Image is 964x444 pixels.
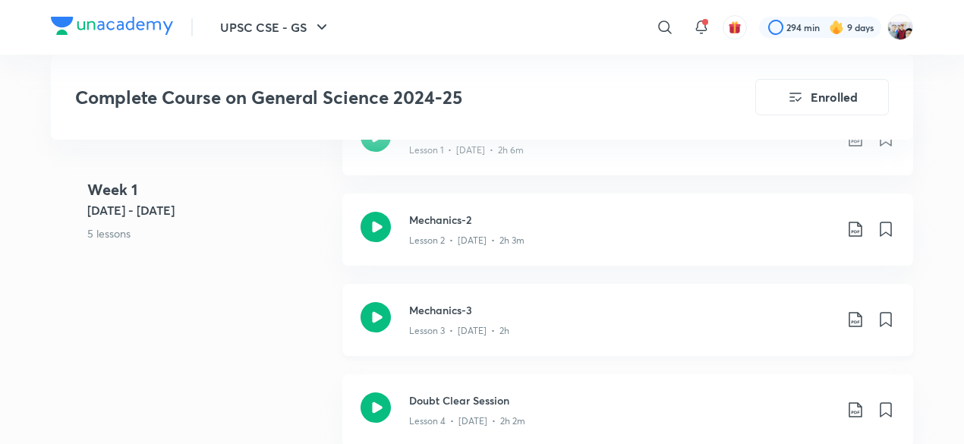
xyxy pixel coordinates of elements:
[342,194,913,284] a: Mechanics-2Lesson 2 • [DATE] • 2h 3m
[211,12,340,43] button: UPSC CSE - GS
[51,17,173,35] img: Company Logo
[87,201,330,219] h5: [DATE] - [DATE]
[409,324,509,338] p: Lesson 3 • [DATE] • 2h
[342,103,913,194] a: Mechanics-1Lesson 1 • [DATE] • 2h 6m
[87,225,330,241] p: 5 lessons
[342,284,913,374] a: Mechanics-3Lesson 3 • [DATE] • 2h
[409,212,834,228] h3: Mechanics-2
[755,79,889,115] button: Enrolled
[409,143,524,157] p: Lesson 1 • [DATE] • 2h 6m
[728,20,742,34] img: avatar
[409,392,834,408] h3: Doubt Clear Session
[51,17,173,39] a: Company Logo
[87,178,330,201] h4: Week 1
[723,15,747,39] button: avatar
[409,234,525,247] p: Lesson 2 • [DATE] • 2h 3m
[409,302,834,318] h3: Mechanics-3
[75,87,669,109] h3: Complete Course on General Science 2024-25
[409,414,525,428] p: Lesson 4 • [DATE] • 2h 2m
[829,20,844,35] img: streak
[887,14,913,40] img: km swarthi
